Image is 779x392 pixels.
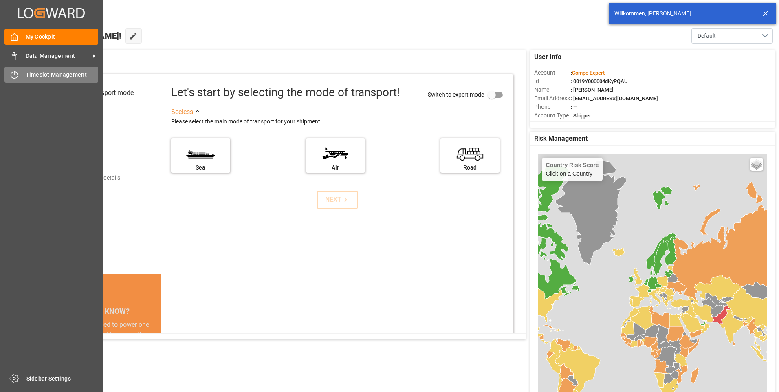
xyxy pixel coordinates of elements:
span: Phone [534,103,571,111]
div: See less [171,107,193,117]
div: Click on a Country [546,162,599,177]
span: Sidebar Settings [26,374,99,383]
span: : [PERSON_NAME] [571,87,614,93]
span: Data Management [26,52,90,60]
span: Risk Management [534,134,588,143]
div: Willkommen, [PERSON_NAME] [614,9,755,18]
h4: Country Risk Score [546,162,599,168]
span: : 0019Y000004dKyPQAU [571,78,628,84]
span: Account Type [534,111,571,120]
span: Email Address [534,94,571,103]
span: : — [571,104,577,110]
div: Road [445,163,495,172]
span: : Shipper [571,112,591,119]
a: Timeslot Management [4,67,98,83]
div: Please select the main mode of transport for your shipment. [171,117,508,127]
span: Hello [PERSON_NAME]! [34,28,121,44]
button: NEXT [317,191,358,209]
div: Let's start by selecting the mode of transport! [171,84,400,101]
button: next slide / item [150,320,161,388]
span: Compo Expert [572,70,605,76]
span: : [EMAIL_ADDRESS][DOMAIN_NAME] [571,95,658,101]
span: User Info [534,52,561,62]
span: Timeslot Management [26,70,99,79]
div: NEXT [325,195,350,205]
span: Name [534,86,571,94]
span: Switch to expert mode [428,91,484,97]
a: Layers [750,158,763,171]
span: Default [698,32,716,40]
a: My Cockpit [4,29,98,45]
span: Account [534,68,571,77]
div: Add shipping details [69,174,120,182]
span: : [571,70,605,76]
div: Sea [175,163,226,172]
button: open menu [691,28,773,44]
span: Id [534,77,571,86]
span: My Cockpit [26,33,99,41]
div: Air [310,163,361,172]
